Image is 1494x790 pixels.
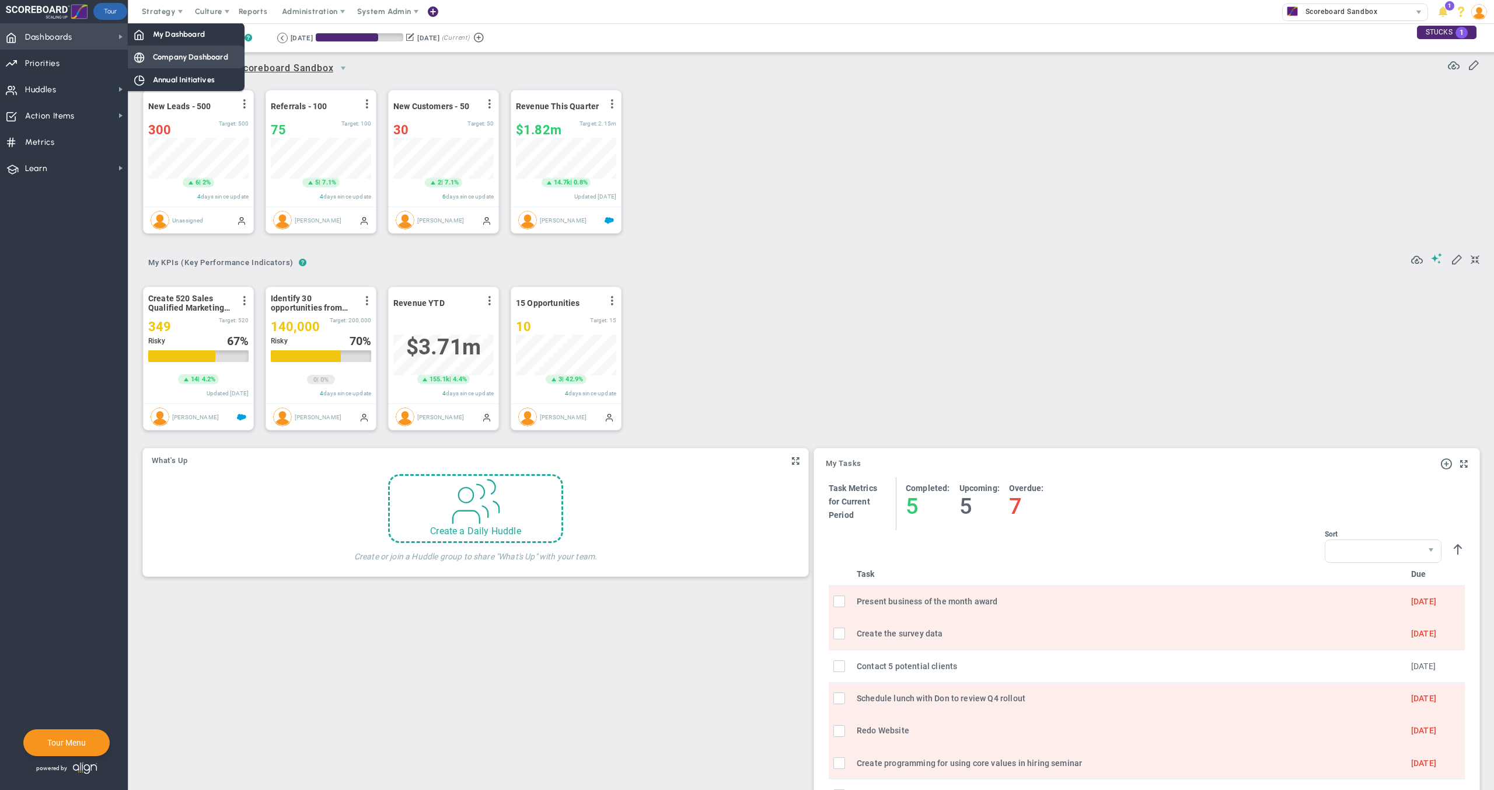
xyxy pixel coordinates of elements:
[291,33,313,43] div: [DATE]
[238,317,249,323] span: 520
[23,759,148,777] div: Powered by Align
[516,319,531,334] span: 10
[313,375,317,385] span: 0
[227,334,240,348] span: 67
[826,460,861,469] a: My Tasks
[238,120,249,127] span: 500
[199,179,201,186] span: |
[237,61,333,76] span: Scoreboard Sandbox
[393,298,445,308] span: Revenue YTD
[202,375,216,383] span: 4.2%
[273,408,292,426] img: Mark Collins
[271,319,320,334] span: 140,000
[295,217,341,223] span: [PERSON_NAME]
[829,483,877,493] h4: Task Metrics
[1411,597,1436,606] span: [DATE]
[148,123,171,137] span: 300
[540,413,587,420] span: [PERSON_NAME]
[574,193,616,200] span: Updated [DATE]
[1451,253,1462,265] span: Edit My KPIs
[396,408,414,426] img: Brook Davis
[453,375,467,383] span: 4.4%
[441,179,443,186] span: |
[959,493,1000,519] h4: 5
[44,737,89,748] button: Tour Menu
[1009,493,1043,519] h4: 7
[271,294,355,312] span: Identify 30 opportunities from SmithCo resulting in $200K new sales
[1325,530,1441,538] div: Sort
[516,123,561,137] span: $1,816,198
[153,51,228,62] span: Company Dashboard
[906,493,950,519] h4: 5
[196,178,199,187] span: 6
[153,74,215,85] span: Annual Initiatives
[148,294,233,312] span: Create 520 Sales Qualified Marketing Leads
[566,375,583,383] span: 42.9%
[396,211,414,229] img: Miguel Cabrera
[320,376,329,384] span: 0%
[1417,26,1476,39] div: STUCKS
[172,217,204,223] span: Unassigned
[857,724,1402,737] div: Redo Website
[315,178,319,187] span: 5
[227,335,249,347] div: %
[348,317,371,323] span: 200,000
[516,298,580,308] span: 15 Opportunities
[143,58,356,80] span: Critical Numbers for
[518,408,537,426] img: Brook Davis
[829,497,870,506] span: for Current
[1406,563,1465,586] th: Due
[333,58,353,78] span: select
[609,317,616,323] span: 15
[442,33,470,43] span: (Current)
[430,375,449,384] span: 155.1k
[153,29,205,40] span: My Dashboard
[271,337,288,345] span: Risky
[857,595,1402,608] div: Present business of the month award
[857,692,1402,705] div: Schedule lunch with Don to review Q4 rollout
[151,408,169,426] img: Mark Collins
[207,390,249,396] span: Updated [DATE]
[1411,629,1436,638] span: [DATE]
[417,413,464,420] span: [PERSON_NAME]
[562,375,564,383] span: |
[282,7,337,16] span: Administration
[1411,758,1436,768] span: [DATE]
[565,390,568,396] span: 4
[580,120,597,127] span: Target:
[195,7,222,16] span: Culture
[271,123,286,137] span: 75
[1445,1,1454,11] span: 1
[219,317,236,323] span: Target:
[350,335,372,347] div: %
[219,120,236,127] span: Target:
[316,33,403,41] div: Period Progress: 71% Day 64 of 90 with 26 remaining.
[568,390,616,396] span: days since update
[482,215,491,225] span: Manually Updated
[1411,694,1436,703] span: [DATE]
[590,317,608,323] span: Target:
[152,457,188,465] span: What's Up
[442,193,446,200] span: 6
[361,120,371,127] span: 100
[1448,58,1460,69] span: Refresh Data
[25,51,60,76] span: Priorities
[959,483,1000,493] h4: Upcoming:
[25,156,47,181] span: Learn
[605,412,614,422] span: Manually Updated
[438,178,441,187] span: 2
[1009,483,1043,493] h4: Overdue:
[829,510,854,520] span: Period
[295,413,341,420] span: [PERSON_NAME]
[142,7,176,16] span: Strategy
[354,543,598,562] h4: Create or join a Huddle group to share "What's Up" with your team.
[350,334,362,348] span: 70
[1411,252,1423,264] span: Refresh Data
[198,375,200,383] span: |
[143,253,299,274] button: My KPIs (Key Performance Indicators)
[237,215,246,225] span: Manually Updated
[857,627,1402,640] div: Create the survey data
[393,102,469,111] span: New Customers - 50
[323,390,371,396] span: days since update
[570,179,572,186] span: |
